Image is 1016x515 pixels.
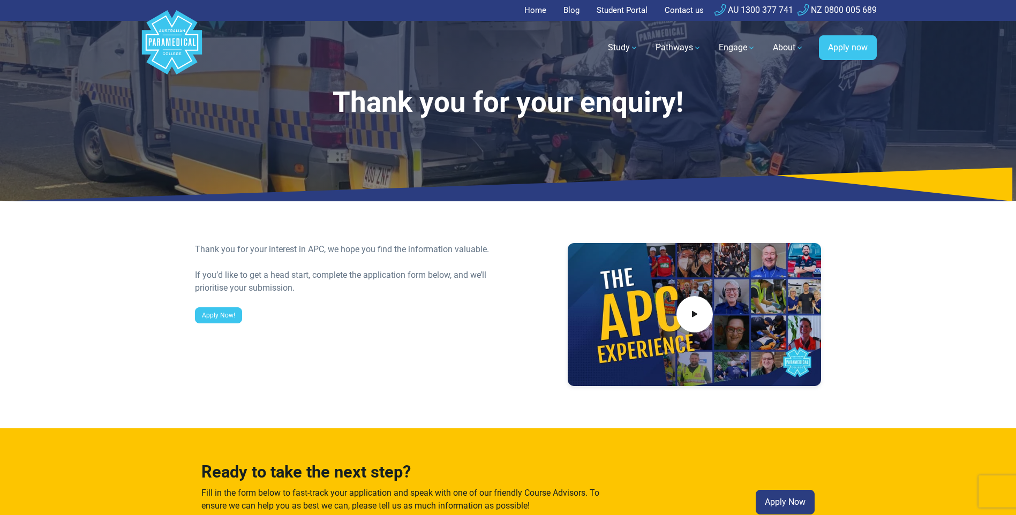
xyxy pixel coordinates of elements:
h3: Ready to take the next step? [201,463,606,482]
a: Pathways [649,33,708,63]
p: Fill in the form below to fast-track your application and speak with one of our friendly Course A... [201,487,606,512]
a: Engage [712,33,762,63]
a: Study [601,33,645,63]
a: Australian Paramedical College [140,21,204,75]
h1: Thank you for your enquiry! [195,86,822,119]
a: Apply Now! [195,307,242,323]
div: Thank you for your interest in APC, we hope you find the information valuable. [195,243,502,256]
div: If you’d like to get a head start, complete the application form below, and we’ll prioritise your... [195,269,502,294]
a: Apply Now [756,490,815,514]
a: Apply now [819,35,877,60]
a: NZ 0800 005 689 [797,5,877,15]
a: AU 1300 377 741 [714,5,793,15]
a: About [766,33,810,63]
